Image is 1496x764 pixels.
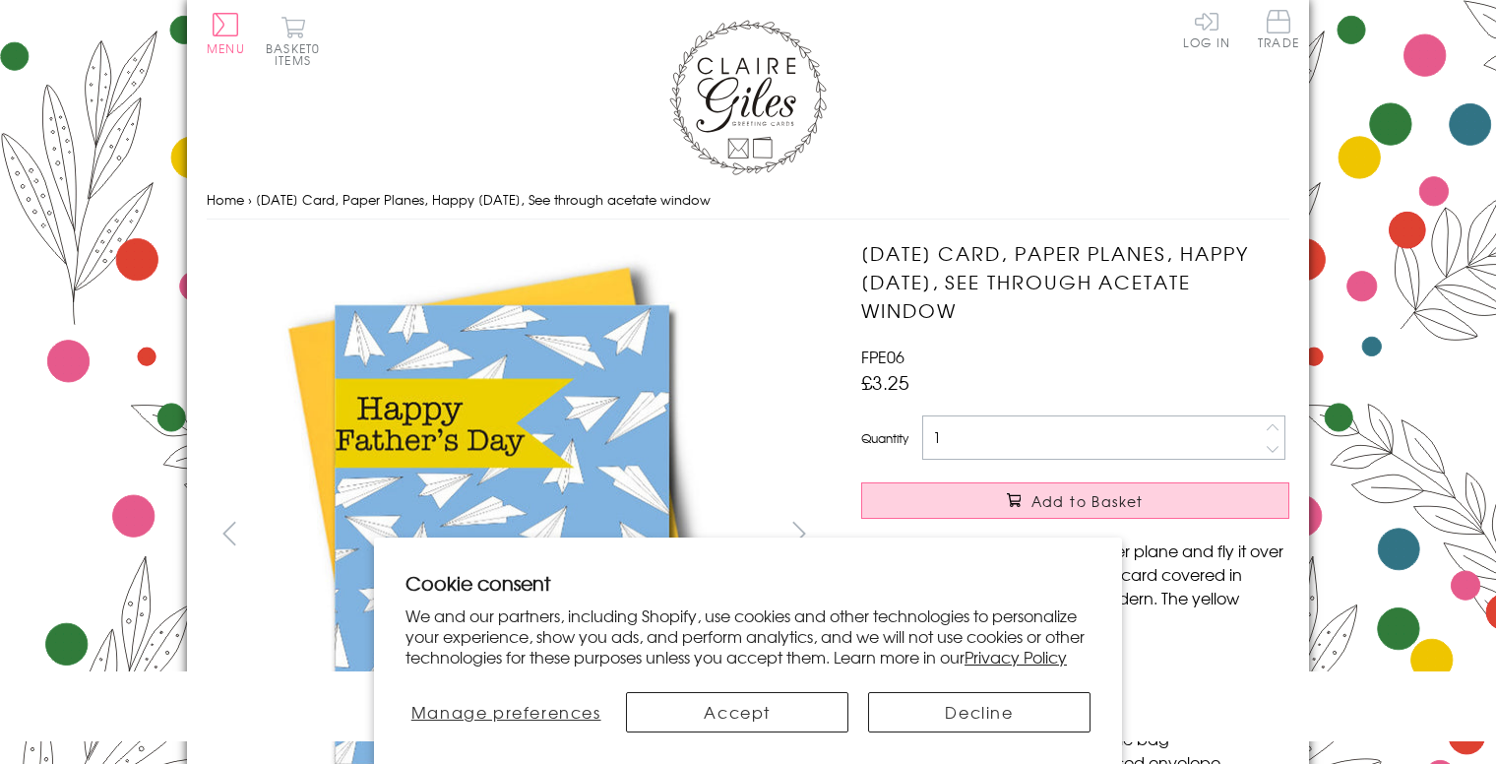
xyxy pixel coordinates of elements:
[861,239,1289,324] h1: [DATE] Card, Paper Planes, Happy [DATE], See through acetate window
[1258,10,1299,52] a: Trade
[405,692,606,732] button: Manage preferences
[778,511,822,555] button: next
[965,645,1067,668] a: Privacy Policy
[207,180,1289,221] nav: breadcrumbs
[405,569,1091,597] h2: Cookie consent
[248,190,252,209] span: ›
[405,605,1091,667] p: We and our partners, including Shopify, use cookies and other technologies to personalize your ex...
[1183,10,1230,48] a: Log In
[626,692,848,732] button: Accept
[207,39,245,57] span: Menu
[256,190,711,209] span: [DATE] Card, Paper Planes, Happy [DATE], See through acetate window
[1031,491,1144,511] span: Add to Basket
[861,368,909,396] span: £3.25
[207,190,244,209] a: Home
[861,345,904,368] span: FPE06
[669,20,827,175] img: Claire Giles Greetings Cards
[861,429,908,447] label: Quantity
[207,13,245,54] button: Menu
[868,692,1091,732] button: Decline
[207,511,251,555] button: prev
[1258,10,1299,48] span: Trade
[411,700,601,724] span: Manage preferences
[861,482,1289,519] button: Add to Basket
[266,16,320,66] button: Basket0 items
[275,39,320,69] span: 0 items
